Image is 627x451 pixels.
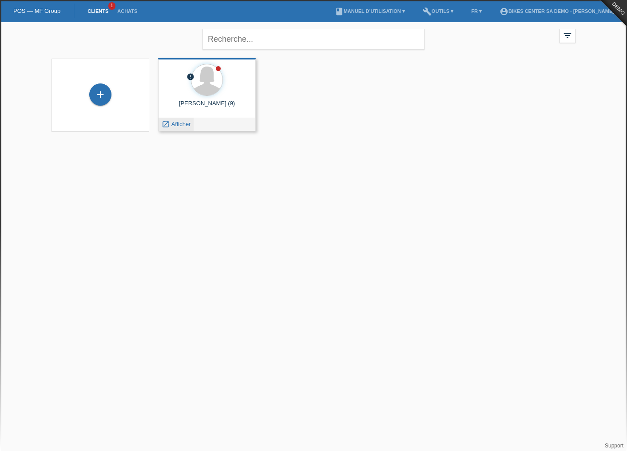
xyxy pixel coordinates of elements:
[187,73,194,82] div: Non confirmé, en cours
[165,100,249,114] div: [PERSON_NAME] (9)
[83,8,113,14] a: Clients
[187,73,194,81] i: error
[418,8,458,14] a: buildOutils ▾
[467,8,486,14] a: FR ▾
[108,2,115,10] span: 1
[162,120,170,128] i: launch
[563,31,572,40] i: filter_list
[113,8,142,14] a: Achats
[13,8,60,14] a: POS — MF Group
[202,29,425,50] input: Recherche...
[495,8,623,14] a: account_circleBIKES CENTER SA Demo - [PERSON_NAME] ▾
[330,8,409,14] a: bookManuel d’utilisation ▾
[335,7,344,16] i: book
[423,7,432,16] i: build
[605,443,623,449] a: Support
[171,121,191,127] span: Afficher
[162,121,190,127] a: launch Afficher
[500,7,508,16] i: account_circle
[90,87,111,102] div: Enregistrer le client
